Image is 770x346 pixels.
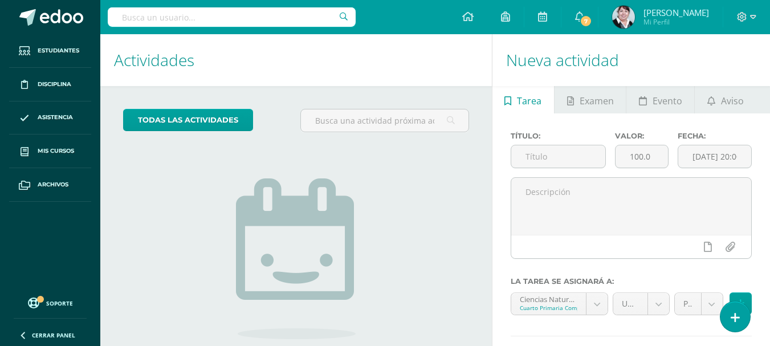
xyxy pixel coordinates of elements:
[520,293,578,304] div: Ciencias Naturales y Tecnología 'A'
[32,331,75,339] span: Cerrar panel
[108,7,356,27] input: Busca un usuario...
[9,101,91,135] a: Asistencia
[653,87,682,115] span: Evento
[114,34,478,86] h1: Actividades
[506,34,756,86] h1: Nueva actividad
[9,68,91,101] a: Disciplina
[38,113,73,122] span: Asistencia
[615,132,669,140] label: Valor:
[14,295,87,310] a: Soporte
[492,86,554,113] a: Tarea
[678,132,752,140] label: Fecha:
[517,87,541,115] span: Tarea
[46,299,73,307] span: Soporte
[38,46,79,55] span: Estudiantes
[612,6,635,29] img: 0546215f4739b1a40d9653edd969ea5b.png
[643,7,709,18] span: [PERSON_NAME]
[38,180,68,189] span: Archivos
[616,145,668,168] input: Puntos máximos
[675,293,723,315] a: Prueba Corta (10.0%)
[38,80,71,89] span: Disciplina
[695,86,756,113] a: Aviso
[643,17,709,27] span: Mi Perfil
[301,109,468,132] input: Busca una actividad próxima aquí...
[555,86,626,113] a: Examen
[38,146,74,156] span: Mis cursos
[9,34,91,68] a: Estudiantes
[580,15,592,27] span: 7
[622,293,639,315] span: Unidad 4
[9,168,91,202] a: Archivos
[683,293,692,315] span: Prueba Corta (10.0%)
[613,293,669,315] a: Unidad 4
[511,132,606,140] label: Título:
[520,304,578,312] div: Cuarto Primaria Complementaria
[511,145,605,168] input: Título
[626,86,694,113] a: Evento
[9,135,91,168] a: Mis cursos
[236,178,356,339] img: no_activities.png
[123,109,253,131] a: todas las Actividades
[511,293,608,315] a: Ciencias Naturales y Tecnología 'A'Cuarto Primaria Complementaria
[678,145,751,168] input: Fecha de entrega
[580,87,614,115] span: Examen
[721,87,744,115] span: Aviso
[511,277,752,286] label: La tarea se asignará a:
